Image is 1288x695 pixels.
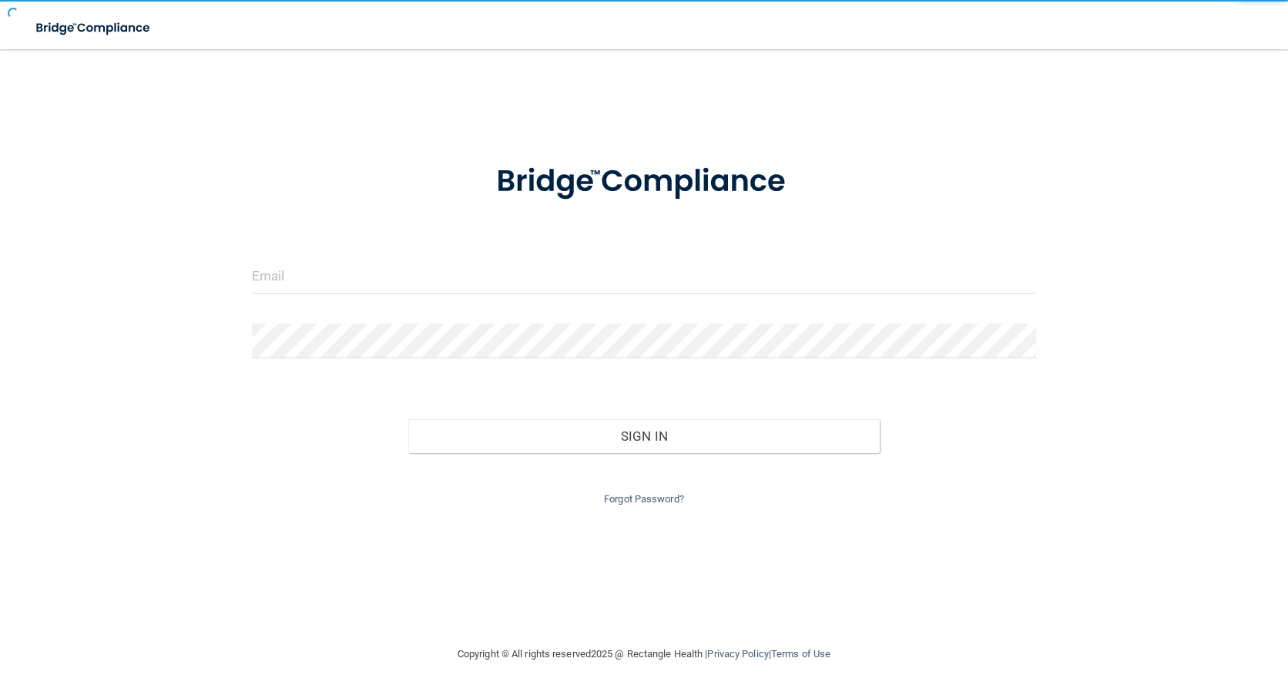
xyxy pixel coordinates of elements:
[771,648,830,660] a: Terms of Use
[252,259,1037,294] input: Email
[707,648,768,660] a: Privacy Policy
[363,630,925,679] div: Copyright © All rights reserved 2025 @ Rectangle Health | |
[23,12,165,44] img: bridge_compliance_login_screen.278c3ca4.svg
[604,493,684,505] a: Forgot Password?
[408,419,879,453] button: Sign In
[465,142,823,222] img: bridge_compliance_login_screen.278c3ca4.svg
